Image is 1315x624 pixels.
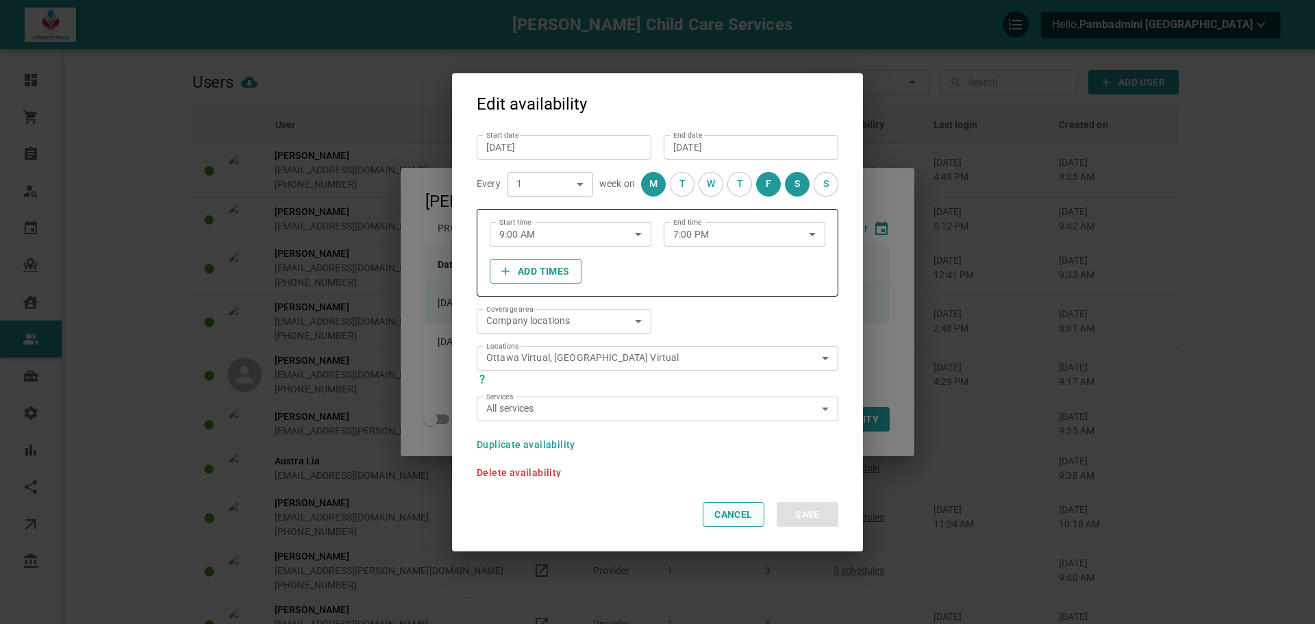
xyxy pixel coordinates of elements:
[477,177,501,190] p: Every
[823,177,829,191] div: S
[737,177,743,191] div: T
[486,314,642,327] div: Company locations
[486,130,518,140] label: Start date
[477,440,575,449] button: Duplicate availability
[673,217,701,227] label: End time
[516,177,584,190] div: 1
[486,341,518,351] label: Locations
[452,73,863,123] h2: Edit availability
[486,351,829,364] div: Ottawa Virtual, [GEOGRAPHIC_DATA] Virtual
[727,172,752,197] button: T
[794,177,800,191] div: S
[785,172,810,197] button: S
[499,217,531,227] label: Start time
[477,468,562,477] button: Delete availability
[599,177,635,190] p: week on
[486,304,534,314] label: Coverage area
[673,140,829,153] input: mmm d, yyyy
[699,172,723,197] button: W
[518,262,570,281] b: Add times
[670,172,694,197] button: T
[649,177,657,191] div: M
[707,177,715,191] div: W
[766,177,771,191] div: F
[756,172,781,197] button: F
[641,172,666,197] button: M
[490,259,581,284] button: Add times
[703,502,764,527] button: Cancel
[673,130,702,140] label: End date
[814,172,838,197] button: S
[679,177,686,191] div: T
[486,140,642,153] input: mmm d, yyyy
[477,373,488,384] svg: You can be available at any of the above locations during your working hours – they will be treat...
[486,401,829,415] div: All services
[486,392,513,402] label: Services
